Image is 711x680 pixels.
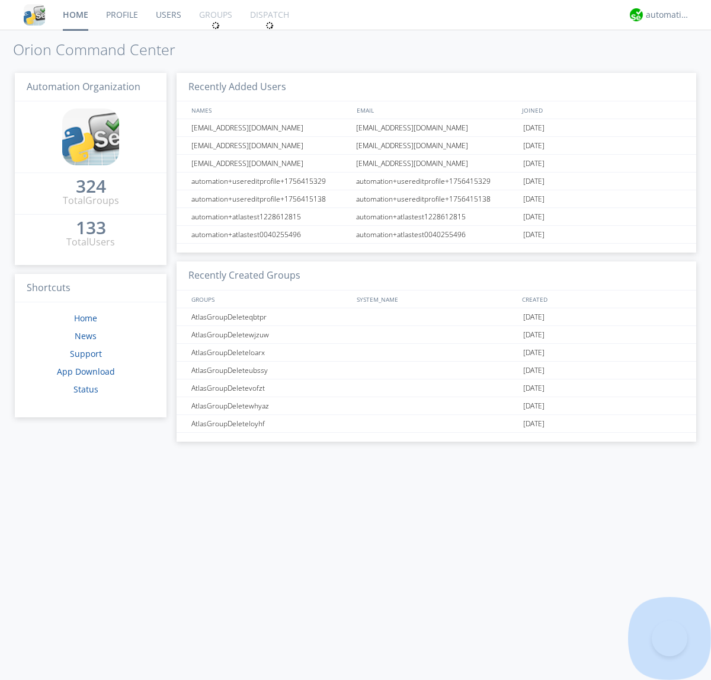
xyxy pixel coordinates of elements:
[188,326,353,343] div: AtlasGroupDeletewjzuw
[353,155,520,172] div: [EMAIL_ADDRESS][DOMAIN_NAME]
[15,274,166,303] h3: Shortcuts
[66,235,115,249] div: Total Users
[177,137,696,155] a: [EMAIL_ADDRESS][DOMAIN_NAME][EMAIL_ADDRESS][DOMAIN_NAME][DATE]
[188,415,353,432] div: AtlasGroupDeleteloyhf
[177,73,696,102] h3: Recently Added Users
[177,261,696,290] h3: Recently Created Groups
[177,155,696,173] a: [EMAIL_ADDRESS][DOMAIN_NAME][EMAIL_ADDRESS][DOMAIN_NAME][DATE]
[354,101,519,119] div: EMAIL
[212,21,220,30] img: spin.svg
[177,415,696,433] a: AtlasGroupDeleteloyhf[DATE]
[188,208,353,225] div: automation+atlastest1228612815
[188,137,353,154] div: [EMAIL_ADDRESS][DOMAIN_NAME]
[62,108,119,165] img: cddb5a64eb264b2086981ab96f4c1ba7
[353,190,520,207] div: automation+usereditprofile+1756415138
[265,21,274,30] img: spin.svg
[646,9,690,21] div: automation+atlas
[523,119,545,137] span: [DATE]
[76,222,106,235] a: 133
[76,222,106,234] div: 133
[523,397,545,415] span: [DATE]
[523,173,545,190] span: [DATE]
[523,326,545,344] span: [DATE]
[177,379,696,397] a: AtlasGroupDeletevofzt[DATE]
[73,384,98,395] a: Status
[652,621,687,656] iframe: Toggle Customer Support
[523,155,545,173] span: [DATE]
[188,173,353,190] div: automation+usereditprofile+1756415329
[523,344,545,362] span: [DATE]
[27,80,140,93] span: Automation Organization
[188,119,353,136] div: [EMAIL_ADDRESS][DOMAIN_NAME]
[70,348,102,359] a: Support
[177,362,696,379] a: AtlasGroupDeleteubssy[DATE]
[24,4,45,25] img: cddb5a64eb264b2086981ab96f4c1ba7
[177,208,696,226] a: automation+atlastest1228612815automation+atlastest1228612815[DATE]
[177,226,696,244] a: automation+atlastest0040255496automation+atlastest0040255496[DATE]
[188,308,353,325] div: AtlasGroupDeleteqbtpr
[523,208,545,226] span: [DATE]
[75,330,97,341] a: News
[523,379,545,397] span: [DATE]
[523,190,545,208] span: [DATE]
[523,308,545,326] span: [DATE]
[177,308,696,326] a: AtlasGroupDeleteqbtpr[DATE]
[630,8,643,21] img: d2d01cd9b4174d08988066c6d424eccd
[523,415,545,433] span: [DATE]
[177,119,696,137] a: [EMAIL_ADDRESS][DOMAIN_NAME][EMAIL_ADDRESS][DOMAIN_NAME][DATE]
[177,173,696,190] a: automation+usereditprofile+1756415329automation+usereditprofile+1756415329[DATE]
[63,194,119,207] div: Total Groups
[188,379,353,397] div: AtlasGroupDeletevofzt
[74,312,97,324] a: Home
[76,180,106,194] a: 324
[188,101,351,119] div: NAMES
[188,397,353,414] div: AtlasGroupDeletewhyaz
[177,190,696,208] a: automation+usereditprofile+1756415138automation+usereditprofile+1756415138[DATE]
[519,290,685,308] div: CREATED
[523,137,545,155] span: [DATE]
[188,362,353,379] div: AtlasGroupDeleteubssy
[188,155,353,172] div: [EMAIL_ADDRESS][DOMAIN_NAME]
[188,190,353,207] div: automation+usereditprofile+1756415138
[523,362,545,379] span: [DATE]
[177,397,696,415] a: AtlasGroupDeletewhyaz[DATE]
[353,137,520,154] div: [EMAIL_ADDRESS][DOMAIN_NAME]
[523,226,545,244] span: [DATE]
[76,180,106,192] div: 324
[353,173,520,190] div: automation+usereditprofile+1756415329
[353,119,520,136] div: [EMAIL_ADDRESS][DOMAIN_NAME]
[519,101,685,119] div: JOINED
[177,344,696,362] a: AtlasGroupDeleteloarx[DATE]
[353,208,520,225] div: automation+atlastest1228612815
[188,290,351,308] div: GROUPS
[57,366,115,377] a: App Download
[188,344,353,361] div: AtlasGroupDeleteloarx
[188,226,353,243] div: automation+atlastest0040255496
[353,226,520,243] div: automation+atlastest0040255496
[354,290,519,308] div: SYSTEM_NAME
[177,326,696,344] a: AtlasGroupDeletewjzuw[DATE]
